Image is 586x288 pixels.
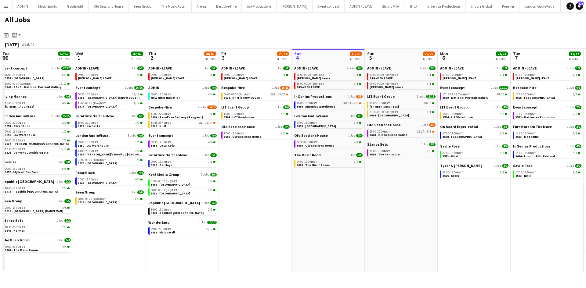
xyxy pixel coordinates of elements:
[202,66,209,70] span: 1 Job
[502,66,508,70] span: 1/1
[367,94,436,123] div: LIT Event Group2 Jobs11/1110:00-18:00BST10/10[STREET_ADDRESS]23:30-03:30 (Mon)BST1/13634 - [GEOGR...
[224,112,288,119] a: 15:00-18:00BST4/43564 - LiT Warehouse
[513,85,537,90] span: Bespoke-Hire
[367,66,436,94] div: ADMIN - LEAVE2 Jobs2/200:00-00:00 (Mon)BST1/1BRAYDEN LEAVE08:00-00:00 (Mon)BST1/1[PERSON_NAME] Leave
[205,121,212,124] span: 13/14
[567,105,574,109] span: 1 Job
[513,66,581,85] div: ADMIN - LEAVE1 Job1/109:00-17:00BST1/1[PERSON_NAME] LEAVE
[151,121,215,128] a: 15:45-23:45BST2I•13/143629 - NHM
[148,85,217,105] div: ADMIN1 Job4/409:00-12:00BST4/4New Hires Induction
[348,95,355,98] span: 1 Job
[297,121,317,124] span: 09:00-18:00
[199,121,203,124] span: 2I
[440,85,508,90] a: Event concept1 Job10/10
[513,85,581,90] a: Bespoke-Hire1 Job6/6
[294,66,363,70] a: ADMIN - LEAVE2 Jobs2/2
[443,96,488,100] span: 3579 - National Portrait Gallery
[78,73,98,76] span: 09:00-17:00
[297,85,320,89] span: BRAYDEN LEAVE
[62,102,67,105] span: 4/4
[221,85,245,90] span: Bespoke-Hire
[13,0,33,12] button: ADMIN
[5,121,70,128] a: 08:30-20:30BST2/23651 - Silver Door
[275,105,282,109] span: 1 Job
[75,85,100,90] span: Event concept
[5,82,33,85] span: 18:00-00:00 (Wed)
[297,82,325,85] span: 18:00-00:00 (Sun)
[27,82,33,86] span: BST
[78,121,98,124] span: 18:00-20:00
[2,114,71,118] a: London AudioVisual4 Jobs15/15
[567,86,574,90] span: 1 Job
[567,66,574,70] span: 1 Job
[208,73,212,76] span: 1/1
[2,94,71,99] a: Flying Monkey1 Job4/4
[210,86,217,90] span: 4/4
[198,105,206,109] span: 2 Jobs
[494,105,501,109] span: 1 Job
[5,73,70,80] a: 16:00-18:00BST6/63552 - [GEOGRAPHIC_DATA]
[129,66,136,70] span: 1 Job
[348,102,352,105] span: 1A
[427,82,431,85] span: 1/1
[238,73,244,77] span: BST
[125,86,133,90] span: 2 Jobs
[224,96,262,100] span: 3629 - NHM (SHOW COVER)
[245,92,251,96] span: BST
[573,73,577,76] span: 1/1
[92,92,98,96] span: BST
[78,93,98,96] span: 06:30-17:00
[78,105,117,108] span: 3577 - Kensington Palace
[92,121,98,125] span: BST
[78,73,143,80] a: 09:00-17:00BST1/1[PERSON_NAME] LEAVE
[384,101,390,105] span: BST
[19,73,25,77] span: BST
[392,82,398,86] span: BST
[513,105,581,109] a: Event concept1 Job2/2
[64,95,71,98] span: 4/4
[221,66,290,85] div: ADMIN - LEAVE1 Job1/109:00-17:00BST1/1[PERSON_NAME] LEAVE
[202,86,209,90] span: 1 Job
[575,105,581,109] span: 2/2
[19,101,25,105] span: BST
[515,73,580,80] a: 09:00-17:00BST1/1[PERSON_NAME] LEAVE
[494,66,501,70] span: 1 Job
[280,86,290,90] span: 20/25
[78,101,143,108] a: 15:00-00:00 (Thu)BST14/143577 - [GEOGRAPHIC_DATA]
[515,112,536,116] span: 13:00-18:00
[440,105,508,124] div: LIT Event Group1 Job4/415:00-18:00BST4/43564 - LiT Warehouse
[367,123,436,142] div: Old Sessions House1 Job3/618:00-20:00BST3I1A•3/63660 - Old Sessions House
[297,76,330,80] span: Shane Leave
[151,115,203,119] span: 3603 - Panel Van Delivery (Peugeot)
[156,0,192,12] button: The Music Room
[294,94,363,114] div: InGenius Productions1 Job4/510:00-15:00BST16I1A•4/53659 - Ingenius Warehouse
[443,93,470,96] span: 17:15-02:45 (Tue)
[151,73,215,80] a: 09:00-17:00BST1/1[PERSON_NAME] LEAVE
[221,85,290,105] div: Bespoke-Hire1 Job20/2506:00-05:00 (Sat)BST38I•20/253629 - NHM (SHOW COVER)
[5,105,34,108] span: 3613 - 245 Regent Street
[426,95,436,98] span: 11/11
[464,92,470,96] span: BST
[500,112,504,116] span: 4/4
[443,73,507,80] a: 09:00-17:00BST1/1[PERSON_NAME] LEAVE
[427,111,431,114] span: 1/1
[137,66,144,70] span: 1/1
[354,73,358,76] span: 1/1
[2,94,27,99] span: Flying Monkey
[294,114,328,118] span: London AudioVisual
[297,105,335,108] span: 3659 - Ingenius Warehouse
[151,96,180,100] span: New Hires Induction
[61,66,71,70] span: 22/22
[148,66,172,70] span: ADMIN - LEAVE
[515,93,536,96] span: 17:00-23:00
[370,113,409,117] span: 3634 - Botree Hotel Ballroom
[283,66,290,70] span: 1/1
[221,66,290,70] a: ADMIN - LEAVE1 Job1/1
[2,66,71,70] a: Event concept2 Jobs22/22
[440,66,508,85] div: ADMIN - LEAVE1 Job1/109:00-17:00BST1/1[PERSON_NAME] LEAVE
[135,73,139,76] span: 1/1
[370,82,398,85] span: 08:00-00:00 (Mon)
[165,112,171,116] span: BST
[192,0,211,12] button: Arena
[221,105,290,109] a: LIT Event Group1 Job4/4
